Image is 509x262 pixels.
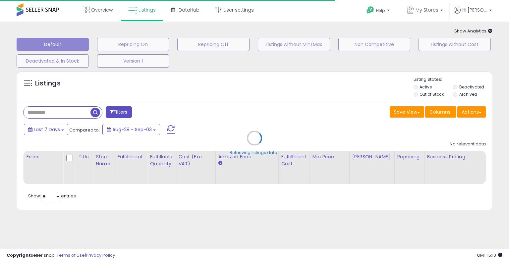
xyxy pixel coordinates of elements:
[361,1,396,22] a: Help
[7,252,115,259] div: seller snap | |
[454,28,492,34] span: Show Analytics
[57,252,85,258] a: Terms of Use
[462,7,487,13] span: Hi [PERSON_NAME]
[17,54,89,68] button: Deactivated & In Stock
[86,252,115,258] a: Privacy Policy
[177,38,250,51] button: Repricing Off
[139,7,156,13] span: Listings
[17,38,89,51] button: Default
[258,38,330,51] button: Listings without Min/Max
[376,8,385,13] span: Help
[416,7,438,13] span: My Stores
[230,150,279,156] div: Retrieving listings data..
[7,252,31,258] strong: Copyright
[91,7,113,13] span: Overview
[454,7,492,22] a: Hi [PERSON_NAME]
[97,54,169,68] button: Version 1
[419,38,491,51] button: Listings without Cost
[97,38,169,51] button: Repricing On
[338,38,411,51] button: Non Competitive
[179,7,199,13] span: DataHub
[366,6,374,14] i: Get Help
[477,252,502,258] span: 2025-09-11 15:10 GMT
